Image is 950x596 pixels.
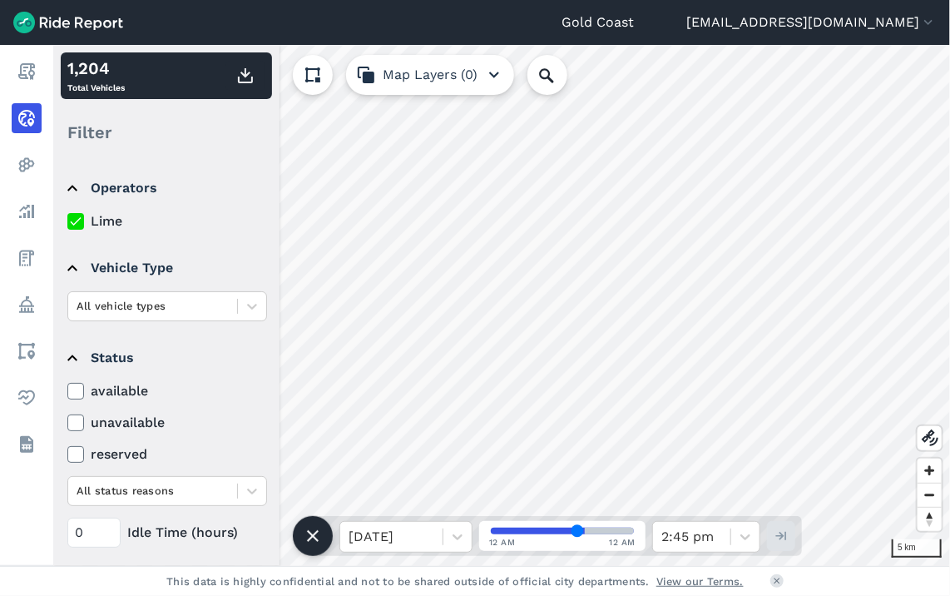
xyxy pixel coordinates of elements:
[12,150,42,180] a: Heatmaps
[12,430,42,459] a: Datasets
[67,381,267,401] label: available
[489,536,516,549] span: 12 AM
[67,335,265,381] summary: Status
[67,211,267,231] label: Lime
[562,12,634,32] a: Gold Coast
[67,56,125,96] div: Total Vehicles
[53,45,950,566] canvas: Map
[67,518,267,548] div: Idle Time (hours)
[346,55,514,95] button: Map Layers (0)
[12,103,42,133] a: Realtime
[918,483,942,507] button: Zoom out
[12,196,42,226] a: Analyze
[12,243,42,273] a: Fees
[610,536,636,549] span: 12 AM
[13,12,123,33] img: Ride Report
[61,107,272,158] div: Filter
[67,413,267,433] label: unavailable
[67,245,265,291] summary: Vehicle Type
[527,55,594,95] input: Search Location or Vehicles
[12,383,42,413] a: Health
[67,445,267,464] label: reserved
[67,165,265,211] summary: Operators
[892,539,942,558] div: 5 km
[12,290,42,320] a: Policy
[918,507,942,531] button: Reset bearing to north
[67,56,125,81] div: 1,204
[918,459,942,483] button: Zoom in
[12,57,42,87] a: Report
[686,12,937,32] button: [EMAIL_ADDRESS][DOMAIN_NAME]
[12,336,42,366] a: Areas
[656,574,744,589] a: View our Terms.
